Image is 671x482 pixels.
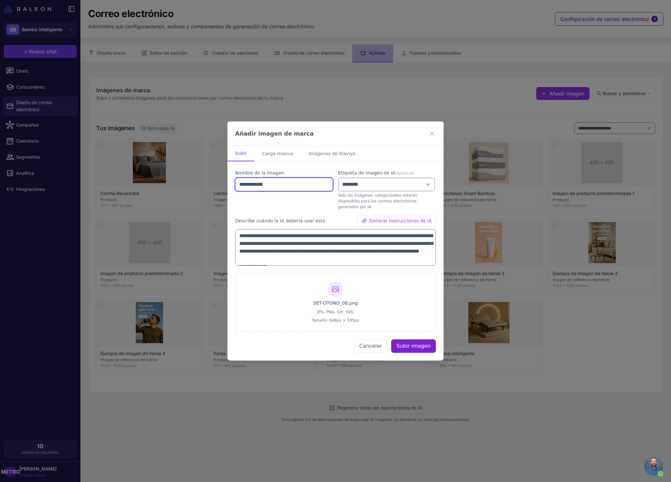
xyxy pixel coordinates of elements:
[235,170,284,175] font: Nombre de la imagen
[308,151,355,156] font: Imágenes de Klaviyo
[312,318,359,323] font: Tamaño: 648px × 595px
[338,193,417,209] font: Solo las imágenes categorizadas estarán disponibles para los correos electrónicos generados por IA.
[644,456,663,476] div: Chat abierto
[235,218,325,223] font: Describe cuándo la IA debería usar esto
[235,130,314,137] font: Añadir imagen de marca
[354,339,388,353] button: Cancelar
[301,146,363,161] button: Imágenes de Klaviyo
[313,300,358,306] font: SET-OTONO_08.png
[254,146,301,161] button: Carga masiva
[395,171,415,175] font: (opcional)
[396,343,431,349] font: Subir imagen
[338,170,395,175] font: Etiqueta de imagen de IA
[391,339,436,353] button: Subir imagen
[369,218,432,223] font: Generar instrucciones de IA
[227,146,254,161] button: Subir
[235,151,247,156] font: Subir
[357,215,436,227] button: Generar instrucciones de IA
[317,310,354,314] font: JPG, PNG, GIF, SVG
[262,151,293,156] font: Carga masiva
[359,343,382,349] font: Cancelar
